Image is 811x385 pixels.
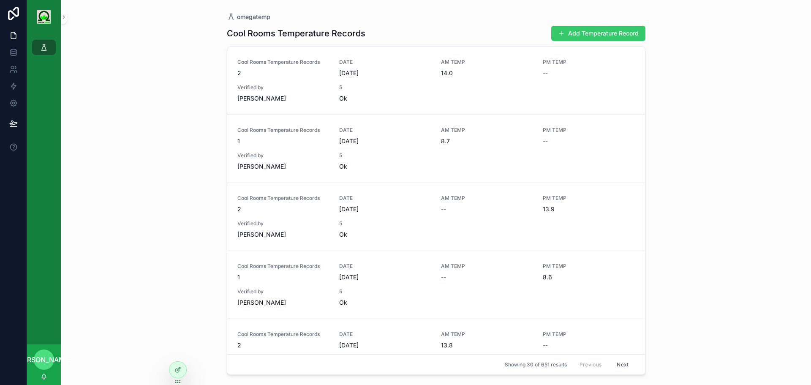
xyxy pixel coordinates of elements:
[227,251,645,319] a: Cool Rooms Temperature Records1DATE[DATE]AM TEMP--PM TEMP8.6Verified by[PERSON_NAME]5Ok
[237,298,329,307] span: [PERSON_NAME]
[339,273,431,281] span: [DATE]
[339,263,431,270] span: DATE
[227,183,645,251] a: Cool Rooms Temperature Records2DATE[DATE]AM TEMP--PM TEMP13.9Verified by[PERSON_NAME]5Ok
[237,152,329,159] span: Verified by
[611,358,634,371] button: Next
[237,13,270,21] span: omegatemp
[441,59,533,66] span: AM TEMP
[441,331,533,338] span: AM TEMP
[551,26,645,41] button: Add Temperature Record
[339,162,431,171] span: Ok
[237,195,329,202] span: Cool Rooms Temperature Records
[339,94,431,103] span: Ok
[237,94,329,103] span: [PERSON_NAME]
[227,27,365,39] h1: Cool Rooms Temperature Records
[339,127,431,134] span: DATE
[339,341,431,350] span: [DATE]
[237,273,329,281] span: 1
[543,195,634,202] span: PM TEMP
[505,361,567,368] span: Showing 30 of 651 results
[227,115,645,183] a: Cool Rooms Temperature Records1DATE[DATE]AM TEMP8.7PM TEMP--Verified by[PERSON_NAME]5Ok
[237,69,329,77] span: 2
[237,341,329,350] span: 2
[237,84,329,91] span: Verified by
[543,127,634,134] span: PM TEMP
[543,341,548,350] span: --
[339,59,431,66] span: DATE
[339,152,431,159] span: 5
[339,84,431,91] span: 5
[441,127,533,134] span: AM TEMP
[16,355,72,365] span: [PERSON_NAME]
[237,137,329,145] span: 1
[543,331,634,338] span: PM TEMP
[339,331,431,338] span: DATE
[27,34,61,66] div: scrollable content
[237,288,329,295] span: Verified by
[339,298,431,307] span: Ok
[543,137,548,145] span: --
[237,230,329,239] span: [PERSON_NAME]
[339,205,431,213] span: [DATE]
[441,205,446,213] span: --
[237,205,329,213] span: 2
[441,195,533,202] span: AM TEMP
[441,273,446,281] span: --
[441,69,533,77] span: 14.0
[339,288,431,295] span: 5
[339,69,431,77] span: [DATE]
[237,220,329,227] span: Verified by
[441,341,533,350] span: 13.8
[441,263,533,270] span: AM TEMP
[237,331,329,338] span: Cool Rooms Temperature Records
[339,230,431,239] span: Ok
[543,273,634,281] span: 8.6
[339,137,431,145] span: [DATE]
[339,195,431,202] span: DATE
[543,69,548,77] span: --
[227,47,645,115] a: Cool Rooms Temperature Records2DATE[DATE]AM TEMP14.0PM TEMP--Verified by[PERSON_NAME]5Ok
[441,137,533,145] span: 8.7
[237,162,329,171] span: [PERSON_NAME]
[227,13,270,21] a: omegatemp
[237,127,329,134] span: Cool Rooms Temperature Records
[37,10,51,24] img: App logo
[543,263,634,270] span: PM TEMP
[237,263,329,270] span: Cool Rooms Temperature Records
[543,59,634,66] span: PM TEMP
[339,220,431,227] span: 5
[237,59,329,66] span: Cool Rooms Temperature Records
[543,205,634,213] span: 13.9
